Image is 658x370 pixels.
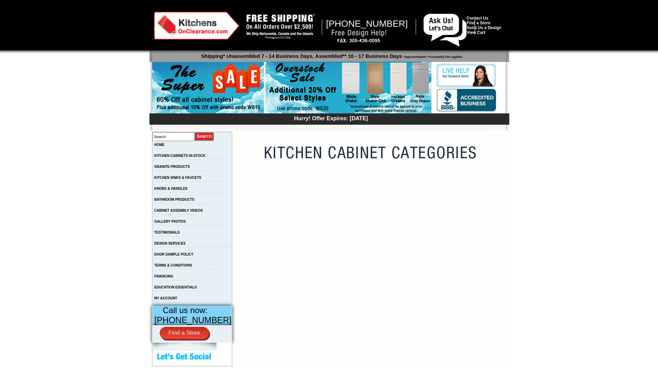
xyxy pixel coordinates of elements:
a: GALLERY PHOTOS [154,220,186,223]
a: KITCHEN CABINETS IN-STOCK [154,154,205,158]
a: Find a Store [467,21,490,25]
div: Hurry! Offer Expires: [DATE] [153,114,509,122]
a: TERMS & CONDITIONS [154,263,192,267]
a: DESIGN SERVICES [154,242,186,245]
a: CABINET ASSEMBLY VIDEOS [154,209,203,212]
a: GRANITE PRODUCTS [154,165,190,169]
a: TESTIMONIALS [154,231,180,234]
span: [PHONE_NUMBER] [326,18,408,29]
a: DOOR SAMPLE POLICY [154,252,193,256]
a: EDUCATION ESSENTIALS [154,285,197,289]
p: Shipping* Unassembled 7 - 14 Business Days, Assembled** 10 - 17 Business Days [153,50,509,59]
span: *Approximation **Assembly Fee Applies [402,53,462,59]
span: Call us now: [163,306,208,315]
a: BATHROOM PRODUCTS [154,198,194,201]
a: KITCHEN SINKS & FAUCETS [154,176,201,180]
img: Kitchens on Clearance Logo [154,12,240,40]
a: Contact Us [467,16,488,21]
a: FINANCING [154,274,173,278]
span: [PHONE_NUMBER] [155,315,232,325]
a: View Cart [467,30,485,35]
a: Find a Store [160,327,209,339]
a: MY ACCOUNT [154,296,177,300]
a: HOME [154,143,164,147]
a: KNOBS & HANDLES [154,187,187,190]
a: Send Us a Design [467,25,501,30]
input: Submit [195,132,214,141]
